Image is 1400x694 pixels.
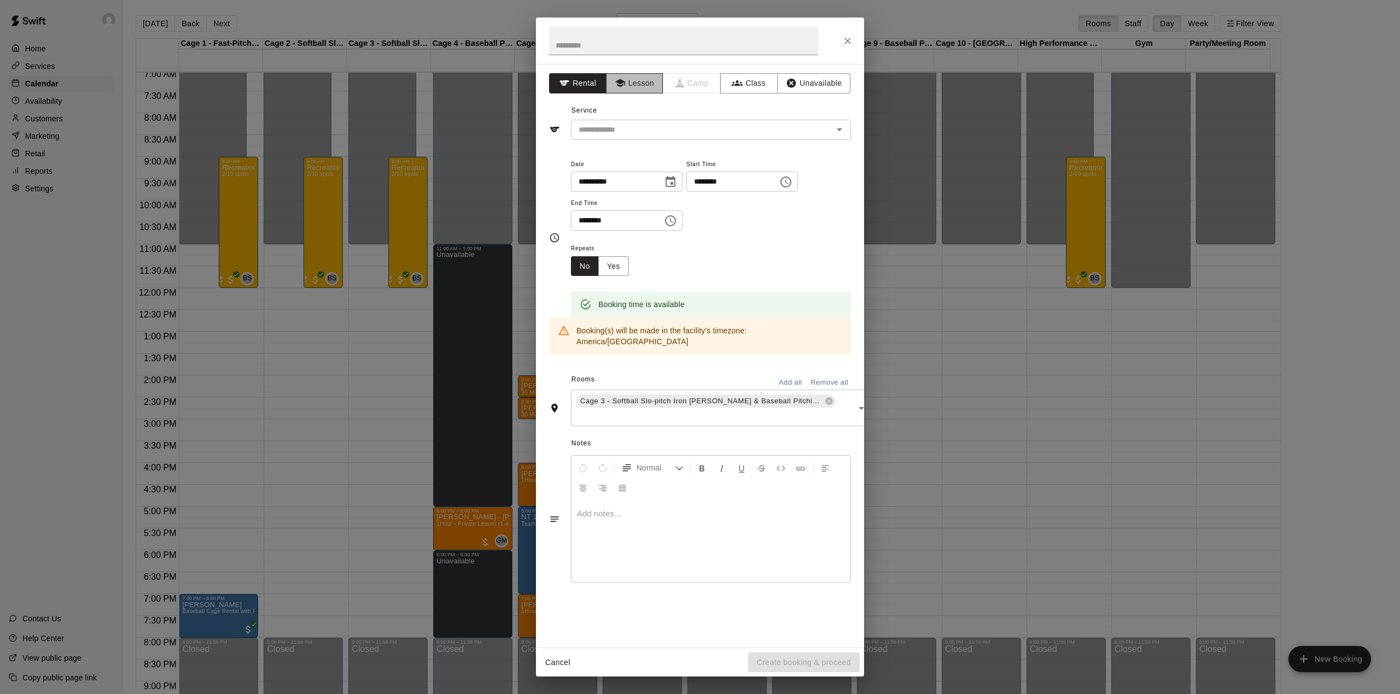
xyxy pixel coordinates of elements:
button: Format Italics [713,458,731,478]
button: Class [720,73,778,93]
button: Close [838,31,857,51]
svg: Rooms [549,403,560,414]
button: Choose date, selected date is Aug 26, 2025 [660,171,681,193]
button: Format Strikethrough [752,458,771,478]
svg: Service [549,124,560,135]
button: Format Bold [693,458,711,478]
button: Cancel [540,652,575,673]
button: Unavailable [777,73,850,93]
button: Redo [593,458,612,478]
button: Left Align [816,458,835,478]
button: Center Align [574,478,592,497]
span: Service [571,107,597,114]
button: Insert Code [772,458,790,478]
svg: Timing [549,232,560,243]
button: Rental [549,73,606,93]
button: Lesson [606,73,663,93]
button: Open [832,122,847,137]
button: Choose time, selected time is 5:00 PM [775,171,797,193]
span: Date [571,157,682,172]
button: Formatting Options [617,458,688,478]
button: Undo [574,458,592,478]
span: Camps can only be created in the Services page [663,73,721,93]
span: Rooms [571,375,595,383]
div: outlined button group [571,256,629,277]
button: Justify Align [613,478,632,497]
span: End Time [571,196,682,211]
span: Normal [637,462,675,473]
button: Right Align [593,478,612,497]
span: Notes [571,435,851,452]
button: Yes [598,256,629,277]
span: Cage 3 - Softball Slo-pitch Iron [PERSON_NAME] & Baseball Pitching Machine [576,396,827,407]
button: Insert Link [791,458,810,478]
button: Choose time, selected time is 6:00 PM [660,210,681,232]
button: No [571,256,599,277]
span: Start Time [686,157,798,172]
button: Format Underline [732,458,751,478]
button: Remove all [808,374,851,391]
span: Repeats [571,242,638,256]
div: Booking time is available [598,295,685,314]
div: Cage 3 - Softball Slo-pitch Iron [PERSON_NAME] & Baseball Pitching Machine [576,395,836,408]
button: Open [854,401,869,416]
div: Booking(s) will be made in the facility's timezone: America/[GEOGRAPHIC_DATA] [576,321,842,351]
button: Add all [773,374,808,391]
svg: Notes [549,514,560,525]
